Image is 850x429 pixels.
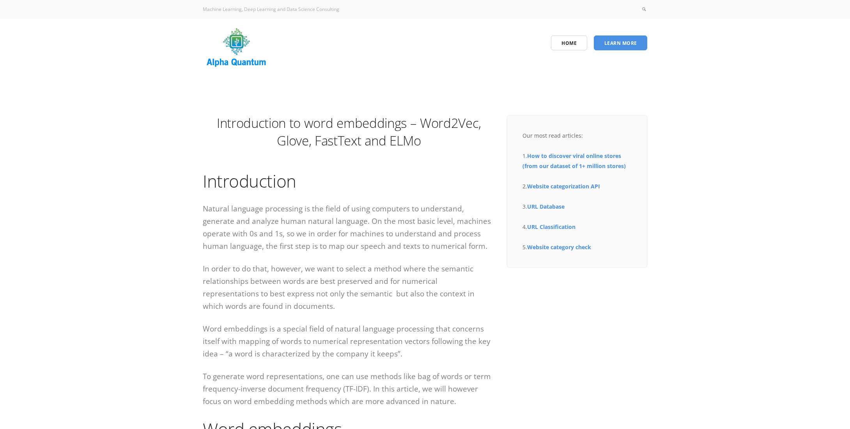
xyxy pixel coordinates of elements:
[203,114,495,149] h1: Introduction to word embeddings – Word2Vec, Glove, FastText and ELMo
[527,243,591,251] a: Website category check
[203,323,495,360] p: Word embeddings is a special field of natural language processing that concerns itself with mappi...
[522,152,626,170] a: How to discover viral online stores (from our dataset of 1+ million stores)
[203,262,495,312] p: In order to do that, however, we want to select a method where the semantic relationships between...
[604,40,637,46] span: Learn More
[203,25,270,70] img: logo
[203,202,495,252] p: Natural language processing is the field of using computers to understand, generate and analyze h...
[594,35,648,50] a: Learn More
[203,6,339,12] span: Machine Learning, Deep Learning and Data Science Consulting
[527,223,576,230] a: URL Classification
[522,131,632,252] div: Our most read articles: 1. 2. 3. 4. 5.
[551,35,587,50] a: Home
[203,170,495,192] h1: Introduction
[527,203,565,210] a: URL Database
[203,370,495,408] p: To generate word representations, one can use methods like bag of words or term frequency-inverse...
[561,40,577,46] span: Home
[527,183,600,190] a: Website categorization API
